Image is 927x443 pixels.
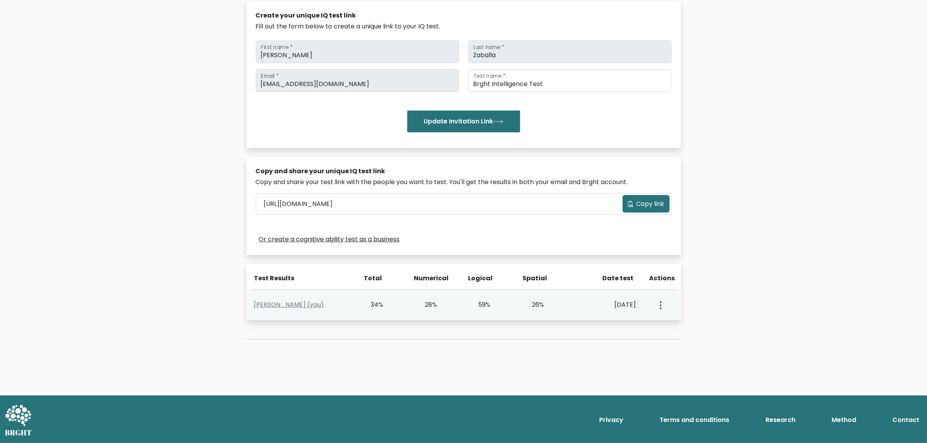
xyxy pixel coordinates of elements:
[596,412,626,428] a: Privacy
[889,412,922,428] a: Contact
[522,274,545,283] div: Spatial
[361,300,383,309] div: 34%
[256,69,459,92] input: Email
[762,412,799,428] a: Research
[649,274,676,283] div: Actions
[256,22,672,31] div: Fill out the form below to create a unique link to your IQ test.
[259,235,400,244] a: Or create a cognitive ability test as a business
[577,274,640,283] div: Date test
[468,40,672,63] input: Last name
[360,274,382,283] div: Total
[522,300,544,309] div: 26%
[256,178,672,187] div: Copy and share your test link with the people you want to test. You'll get the results in both yo...
[407,111,520,132] button: Update Invitation Link
[256,167,672,176] div: Copy and share your unique IQ test link
[575,300,636,309] div: [DATE]
[256,40,459,63] input: First name
[415,300,437,309] div: 28%
[254,274,350,283] div: Test Results
[828,412,859,428] a: Method
[256,11,672,20] div: Create your unique IQ test link
[468,274,491,283] div: Logical
[623,195,670,213] button: Copy link
[637,199,665,209] span: Copy link
[468,69,672,92] input: Test name
[414,274,436,283] div: Numerical
[468,300,491,309] div: 59%
[254,300,324,309] a: [PERSON_NAME] (you)
[656,412,732,428] a: Terms and conditions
